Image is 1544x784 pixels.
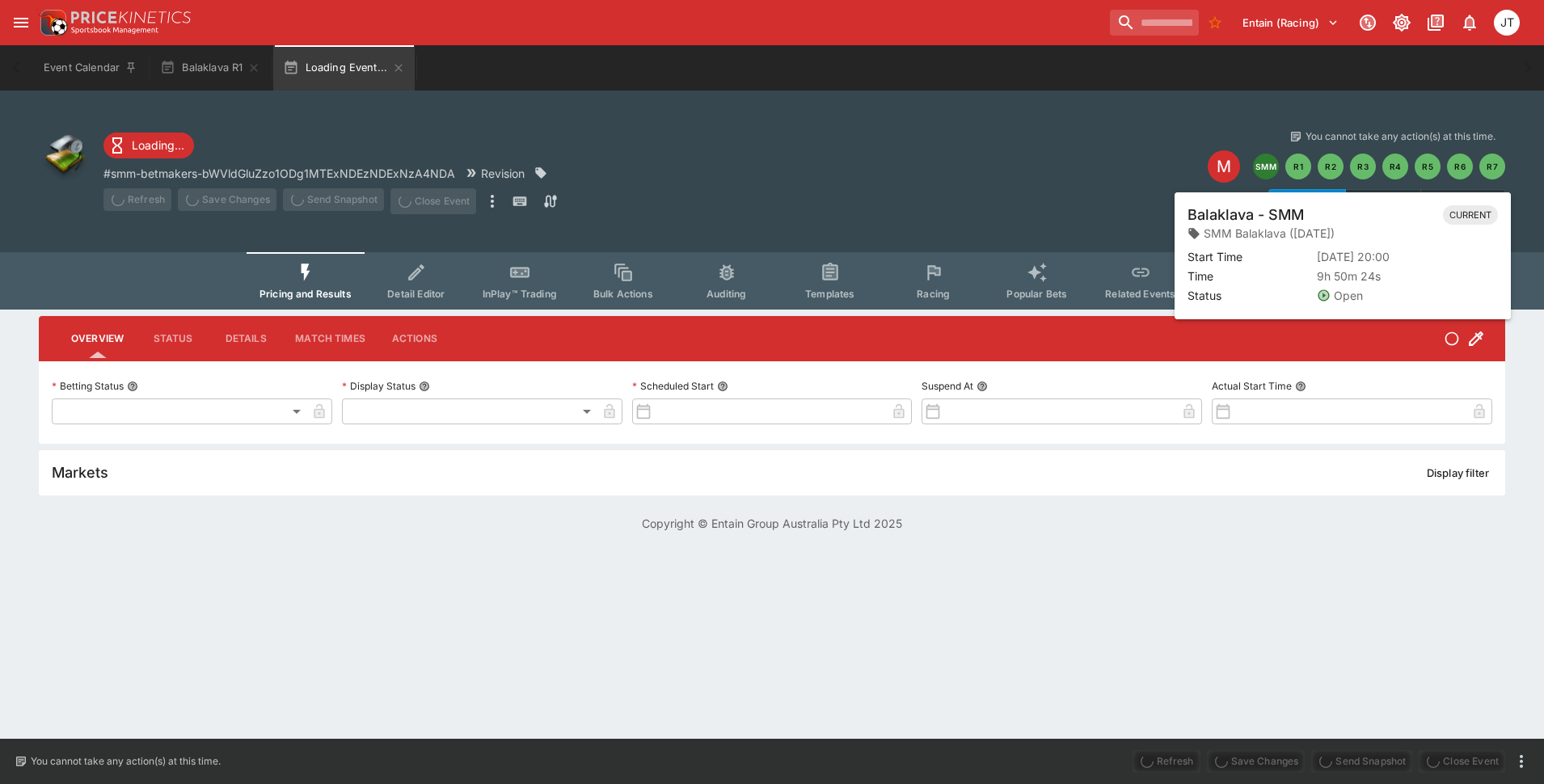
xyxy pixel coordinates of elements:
[1285,154,1311,179] button: R1
[1295,193,1339,210] p: Overtype
[137,319,209,358] button: Status
[1318,154,1344,179] button: R2
[632,379,714,393] p: Scheduled Start
[805,288,854,300] span: Templates
[58,319,137,358] button: Overview
[1306,129,1495,144] p: You cannot take any action(s) at this time.
[1212,379,1292,393] p: Actual Start Time
[71,27,158,34] img: Sportsbook Management
[1372,193,1413,210] p: Override
[378,319,451,358] button: Actions
[1350,154,1376,179] button: R3
[1421,8,1450,37] button: Documentation
[1489,5,1525,40] button: Josh Tanner
[1253,154,1279,179] button: SMM
[1494,10,1520,36] div: Josh Tanner
[39,129,91,181] img: other.png
[273,45,415,91] button: Loading Event...
[6,8,36,37] button: open drawer
[1415,154,1441,179] button: R5
[593,288,653,300] span: Bulk Actions
[1202,10,1228,36] button: No Bookmarks
[103,165,455,182] p: Copy To Clipboard
[922,379,973,393] p: Suspend At
[1455,8,1484,37] button: Notifications
[34,45,147,91] button: Event Calendar
[1253,154,1505,179] nav: pagination navigation
[483,288,557,300] span: InPlay™ Trading
[387,288,445,300] span: Detail Editor
[282,319,378,358] button: Match Times
[1387,8,1416,37] button: Toggle light/dark mode
[1110,10,1199,36] input: search
[707,288,746,300] span: Auditing
[1105,288,1175,300] span: Related Events
[1205,288,1285,300] span: System Controls
[1447,193,1498,210] p: Auto-Save
[1233,10,1348,36] button: Select Tenant
[342,379,416,393] p: Display Status
[1382,154,1408,179] button: R4
[1417,460,1499,486] button: Display filter
[1479,154,1505,179] button: R7
[483,188,502,214] button: more
[259,288,352,300] span: Pricing and Results
[1353,8,1382,37] button: Connected to PK
[917,288,950,300] span: Racing
[1447,154,1473,179] button: R6
[52,463,108,482] h5: Markets
[209,319,282,358] button: Details
[52,379,124,393] p: Betting Status
[71,11,191,23] img: PriceKinetics
[1006,288,1067,300] span: Popular Bets
[481,165,525,182] p: Revision
[150,45,270,91] button: Balaklava R1
[1512,752,1531,771] button: more
[1268,189,1505,214] div: Start From
[247,252,1297,310] div: Event type filters
[1208,150,1240,183] div: Edit Meeting
[132,137,184,154] p: Loading...
[36,6,68,39] img: PriceKinetics Logo
[31,754,221,769] p: You cannot take any action(s) at this time.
